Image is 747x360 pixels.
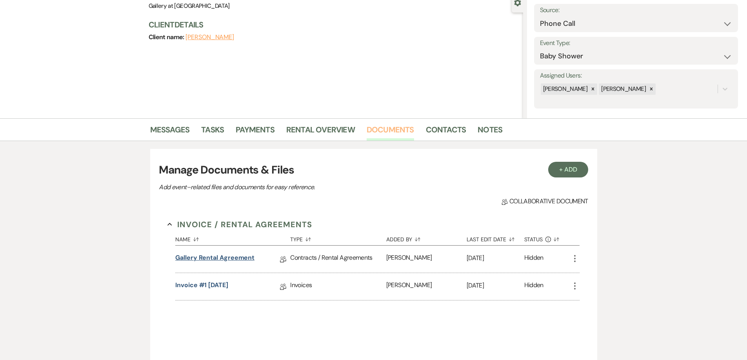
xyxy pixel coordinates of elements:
[290,273,386,300] div: Invoices
[175,253,254,265] a: Gallery Rental Agreement
[524,230,570,245] button: Status
[167,219,312,230] button: Invoice / Rental Agreements
[149,19,515,30] h3: Client Details
[548,162,588,177] button: + Add
[185,34,234,40] button: [PERSON_NAME]
[540,5,732,16] label: Source:
[524,237,543,242] span: Status
[599,83,647,95] div: [PERSON_NAME]
[386,230,467,245] button: Added By
[149,2,230,10] span: Gallery at [GEOGRAPHIC_DATA]
[541,83,589,95] div: [PERSON_NAME]
[290,246,386,273] div: Contracts / Rental Agreements
[478,123,502,141] a: Notes
[540,70,732,81] label: Assigned Users:
[149,33,186,41] span: Client name:
[290,230,386,245] button: Type
[367,123,414,141] a: Documents
[150,123,190,141] a: Messages
[201,123,224,141] a: Tasks
[502,197,588,206] span: Collaborative document
[159,162,588,178] h3: Manage Documents & Files
[524,253,543,265] div: Hidden
[524,280,543,293] div: Hidden
[236,123,274,141] a: Payments
[540,38,732,49] label: Event Type:
[175,230,290,245] button: Name
[467,230,524,245] button: Last Edit Date
[286,123,355,141] a: Rental Overview
[386,246,467,273] div: [PERSON_NAME]
[386,273,467,300] div: [PERSON_NAME]
[467,280,524,291] p: [DATE]
[467,253,524,263] p: [DATE]
[159,182,433,192] p: Add event–related files and documents for easy reference.
[175,280,228,293] a: Invoice #1 [DATE]
[426,123,466,141] a: Contacts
